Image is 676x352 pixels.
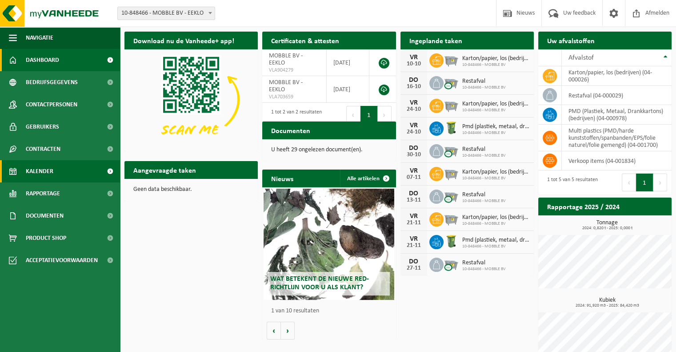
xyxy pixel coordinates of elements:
[462,78,506,85] span: Restafval
[636,174,653,191] button: 1
[562,86,672,105] td: restafval (04-000029)
[462,55,529,62] span: Karton/papier, los (bedrijven)
[444,234,459,249] img: WB-0240-HPE-GN-50
[271,147,387,153] p: U heeft 29 ongelezen document(en).
[262,170,302,187] h2: Nieuws
[262,121,319,139] h2: Documenten
[405,190,423,197] div: DO
[444,120,459,135] img: WB-0240-HPE-GN-50
[538,32,604,49] h2: Uw afvalstoffen
[26,227,66,249] span: Product Shop
[543,173,598,192] div: 1 tot 5 van 5 resultaten
[444,97,459,113] img: WB-2500-GAL-GY-01
[269,67,320,74] span: VLA904279
[462,108,529,113] span: 10-848466 - MOBBLE BV
[462,214,529,221] span: Karton/papier, los (bedrijven)
[26,71,78,93] span: Bedrijfsgegevens
[543,220,672,231] h3: Tonnage
[462,259,506,267] span: Restafval
[444,188,459,203] img: WB-2500-CU
[444,52,459,67] img: WB-2500-GAL-GY-01
[270,275,369,291] span: Wat betekent de nieuwe RED-richtlijn voor u als klant?
[562,151,672,170] td: verkoop items (04-001834)
[26,27,53,49] span: Navigatie
[117,7,215,20] span: 10-848466 - MOBBLE BV - EEKLO
[444,256,459,271] img: WB-2500-CU
[26,93,77,116] span: Contactpersonen
[118,7,215,20] span: 10-848466 - MOBBLE BV - EEKLO
[444,211,459,226] img: WB-2500-GAL-GY-01
[462,221,529,227] span: 10-848466 - MOBBLE BV
[405,197,423,203] div: 13-11
[405,167,423,174] div: VR
[543,226,672,231] span: 2024: 0,820 t - 2025: 0,000 t
[605,215,671,233] a: Bekijk rapportage
[405,258,423,265] div: DO
[327,76,369,103] td: [DATE]
[462,191,506,198] span: Restafval
[405,84,423,90] div: 16-10
[26,249,98,271] span: Acceptatievoorwaarden
[26,138,60,160] span: Contracten
[405,152,423,158] div: 30-10
[264,189,394,300] a: Wat betekent de nieuwe RED-richtlijn voor u als klant?
[462,237,529,244] span: Pmd (plastiek, metaal, drankkartons) (bedrijven)
[562,105,672,125] td: PMD (Plastiek, Metaal, Drankkartons) (bedrijven) (04-000978)
[462,244,529,249] span: 10-848466 - MOBBLE BV
[327,49,369,76] td: [DATE]
[405,220,423,226] div: 21-11
[405,99,423,106] div: VR
[26,182,60,205] span: Rapportage
[405,265,423,271] div: 27-11
[405,122,423,129] div: VR
[378,106,392,124] button: Next
[562,66,672,86] td: karton/papier, los (bedrijven) (04-000026)
[267,105,322,125] div: 1 tot 2 van 2 resultaten
[405,129,423,135] div: 24-10
[622,174,636,191] button: Previous
[124,161,205,178] h2: Aangevraagde taken
[271,308,391,314] p: 1 van 10 resultaten
[543,303,672,308] span: 2024: 91,920 m3 - 2025: 84,420 m3
[568,54,594,61] span: Afvalstof
[543,297,672,308] h3: Kubiek
[444,75,459,90] img: WB-2500-CU
[26,116,59,138] span: Gebruikers
[269,79,303,93] span: MOBBLE BV - EEKLO
[462,123,529,130] span: Pmd (plastiek, metaal, drankkartons) (bedrijven)
[269,93,320,101] span: VLA703659
[462,169,529,176] span: Karton/papier, los (bedrijven)
[562,125,672,151] td: multi plastics (PMD/harde kunststoffen/spanbanden/EPS/folie naturel/folie gemengd) (04-001700)
[444,166,459,181] img: WB-2500-GAL-GY-01
[405,77,423,84] div: DO
[267,322,281,340] button: Vorige
[405,235,423,243] div: VR
[405,54,423,61] div: VR
[405,174,423,181] div: 07-11
[360,106,378,124] button: 1
[346,106,360,124] button: Previous
[462,101,529,108] span: Karton/papier, los (bedrijven)
[269,53,303,66] span: MOBBLE BV - EEKLO
[538,198,628,215] h2: Rapportage 2025 / 2024
[462,176,529,181] span: 10-848466 - MOBBLE BV
[405,213,423,220] div: VR
[462,267,506,272] span: 10-848466 - MOBBLE BV
[405,145,423,152] div: DO
[124,32,243,49] h2: Download nu de Vanheede+ app!
[653,174,667,191] button: Next
[26,160,53,182] span: Kalender
[262,32,348,49] h2: Certificaten & attesten
[400,32,471,49] h2: Ingeplande taken
[124,49,258,150] img: Download de VHEPlus App
[281,322,295,340] button: Volgende
[26,49,59,71] span: Dashboard
[405,61,423,67] div: 10-10
[462,153,506,158] span: 10-848466 - MOBBLE BV
[462,85,506,90] span: 10-848466 - MOBBLE BV
[462,146,506,153] span: Restafval
[26,205,64,227] span: Documenten
[340,170,395,187] a: Alle artikelen
[405,243,423,249] div: 21-11
[405,106,423,113] div: 24-10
